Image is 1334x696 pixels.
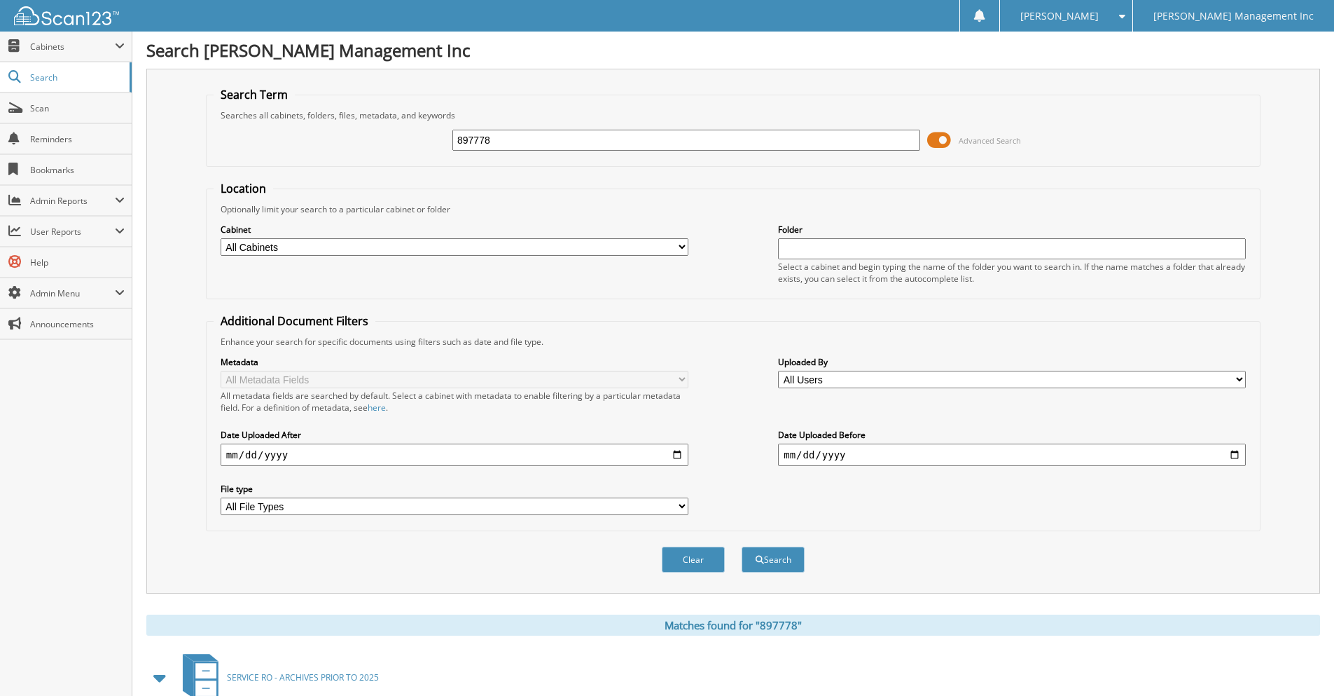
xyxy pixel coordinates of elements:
span: Announcements [30,318,125,330]
div: Matches found for "897778" [146,615,1320,636]
img: scan123-logo-white.svg [14,6,119,25]
label: File type [221,483,688,495]
div: All metadata fields are searched by default. Select a cabinet with metadata to enable filtering b... [221,390,688,414]
div: Optionally limit your search to a particular cabinet or folder [214,203,1253,215]
span: SERVICE RO - ARCHIVES PRIOR TO 2025 [227,671,379,683]
div: Select a cabinet and begin typing the name of the folder you want to search in. If the name match... [778,261,1246,285]
label: Metadata [221,356,688,368]
input: start [221,444,688,466]
label: Cabinet [221,224,688,236]
label: Folder [778,224,1246,236]
legend: Location [214,181,273,196]
legend: Search Term [214,87,295,102]
label: Date Uploaded Before [778,429,1246,441]
div: Searches all cabinets, folders, files, metadata, and keywords [214,109,1253,121]
button: Search [742,547,805,573]
span: Advanced Search [959,135,1021,146]
span: Search [30,71,123,83]
span: Scan [30,102,125,114]
span: User Reports [30,226,115,238]
div: Enhance your search for specific documents using filters such as date and file type. [214,336,1253,348]
span: Help [30,257,125,268]
span: [PERSON_NAME] [1020,12,1099,20]
span: Bookmarks [30,164,125,176]
span: Cabinets [30,41,115,53]
a: here [368,402,386,414]
legend: Additional Document Filters [214,313,375,329]
button: Clear [662,547,725,573]
span: [PERSON_NAME] Management Inc [1153,12,1314,20]
span: Admin Menu [30,287,115,299]
label: Date Uploaded After [221,429,688,441]
label: Uploaded By [778,356,1246,368]
span: Admin Reports [30,195,115,207]
span: Reminders [30,133,125,145]
h1: Search [PERSON_NAME] Management Inc [146,39,1320,62]
input: end [778,444,1246,466]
